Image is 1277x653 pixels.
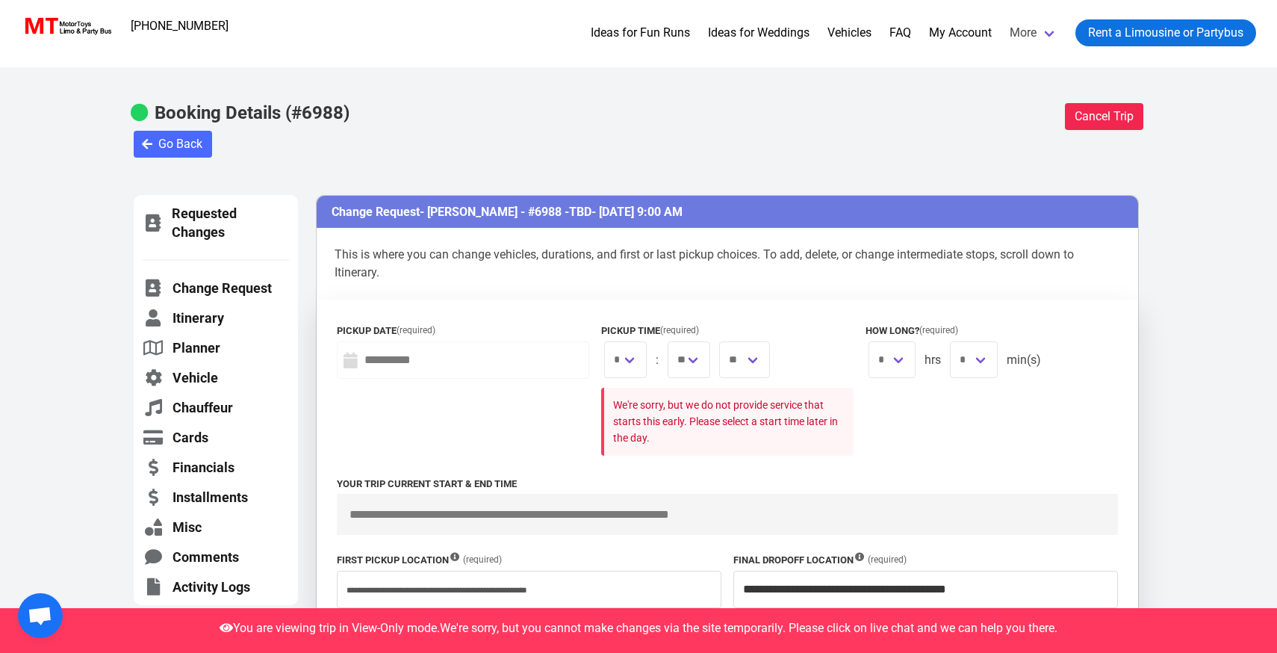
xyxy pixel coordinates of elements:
[143,338,289,357] a: Planner
[143,279,289,297] a: Change Request
[719,341,770,379] span: We are sorry, you can no longer make changes in Pickup Time, as it is too close to the date and t...
[827,24,871,42] a: Vehicles
[1065,103,1143,130] button: Cancel Trip
[733,553,1118,568] label: Final Dropoff Location
[733,553,1118,608] div: We are sorry, you can no longer make changes in Dropoff Location, as it is too close to the date ...
[337,477,1118,492] label: Your trip current start & end time
[929,24,992,42] a: My Account
[1001,13,1066,52] a: More
[143,458,289,477] a: Financials
[866,324,1118,338] label: How long?
[337,324,589,338] label: Pickup Date
[601,324,854,338] label: Pickup Time
[143,309,289,327] a: Itinerary
[420,205,683,219] span: - [PERSON_NAME] - #6988 - - [DATE] 9:00 AM
[18,593,63,638] a: Open chat
[143,204,289,241] a: Requested Changes
[317,228,1138,300] p: This is where you can change vehicles, durations, and first or last pickup choices. To add, delet...
[143,578,289,596] a: Activity Logs
[925,341,941,379] span: hrs
[591,24,690,42] a: Ideas for Fun Runs
[143,548,289,566] a: Comments
[868,553,907,566] span: (required)
[155,102,349,123] b: Booking Details (#6988)
[21,16,113,37] img: MotorToys Logo
[143,518,289,536] a: Misc
[869,341,916,379] span: We are sorry, you can no longer make changes in Duration, as it is too close to the date and time...
[337,553,721,568] label: First Pickup Location
[337,553,721,608] div: We are sorry, you can no longer make changes in Pickup Location, as it is too close to the date a...
[656,341,659,379] span: :
[143,488,289,507] a: Installments
[919,324,958,337] span: (required)
[1007,341,1041,379] span: min(s)
[317,196,1138,228] h3: Change Request
[889,24,911,42] a: FAQ
[708,24,810,42] a: Ideas for Weddings
[143,428,289,447] a: Cards
[1075,19,1256,46] a: Rent a Limousine or Partybus
[463,553,502,566] span: (required)
[143,368,289,387] a: Vehicle
[440,621,1057,635] span: We're sorry, but you cannot make changes via the site temporarily. Please click on live chat and ...
[122,11,237,41] a: [PHONE_NUMBER]
[660,324,699,337] span: (required)
[569,205,591,219] span: TBD
[668,341,710,379] span: We are sorry, you can no longer make changes in Pickup Time, as it is too close to the date and t...
[613,399,838,445] small: We're sorry, but we do not provide service that starts this early. Please select a start time lat...
[143,398,289,417] a: Chauffeur
[1075,108,1134,126] span: Cancel Trip
[950,341,998,379] span: We are sorry, you can no longer make changes in Duration, as it is too close to the date and time...
[1088,24,1243,42] span: Rent a Limousine or Partybus
[604,341,647,379] span: We are sorry, you can no longer make changes in Pickup Time, as it is too close to the date and t...
[158,135,202,153] span: Go Back
[134,131,212,158] button: Go Back
[397,324,435,337] span: (required)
